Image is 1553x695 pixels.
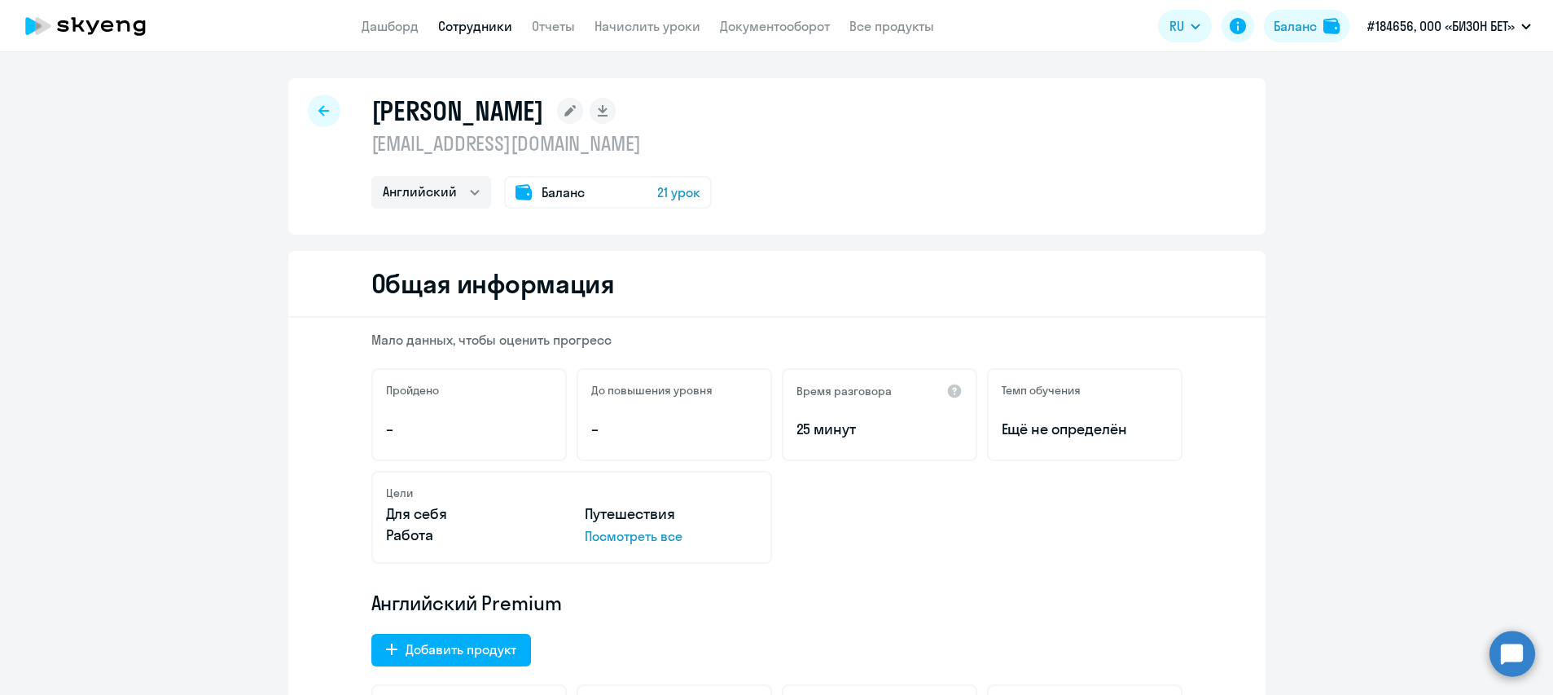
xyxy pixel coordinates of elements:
[720,18,830,34] a: Документооборот
[1002,419,1168,440] span: Ещё не определён
[386,419,552,440] p: –
[438,18,512,34] a: Сотрудники
[796,419,963,440] p: 25 минут
[386,525,559,546] p: Работа
[594,18,700,34] a: Начислить уроки
[386,486,413,500] h5: Цели
[591,419,757,440] p: –
[386,504,559,525] p: Для себя
[849,18,934,34] a: Все продукты
[585,504,757,525] p: Путешествия
[591,383,713,398] h5: До повышения уровня
[532,18,575,34] a: Отчеты
[371,590,562,616] span: Английский Premium
[1264,10,1349,42] button: Балансbalance
[371,267,615,300] h2: Общая информация
[1158,10,1212,42] button: RU
[371,95,544,127] h1: [PERSON_NAME]
[1169,16,1184,36] span: RU
[657,183,700,202] span: 21 урок
[585,526,757,546] p: Посмотреть все
[371,331,1182,349] p: Мало данных, чтобы оценить прогресс
[542,183,585,202] span: Баланс
[1323,18,1340,34] img: balance
[796,384,892,398] h5: Время разговора
[1359,7,1539,46] button: #184656, ООО «БИЗОН БЕТ»
[1002,383,1081,398] h5: Темп обучения
[371,130,712,156] p: [EMAIL_ADDRESS][DOMAIN_NAME]
[406,640,516,659] div: Добавить продукт
[371,634,531,666] button: Добавить продукт
[1274,16,1317,36] div: Баланс
[386,383,439,398] h5: Пройдено
[1367,16,1515,36] p: #184656, ООО «БИЗОН БЕТ»
[362,18,419,34] a: Дашборд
